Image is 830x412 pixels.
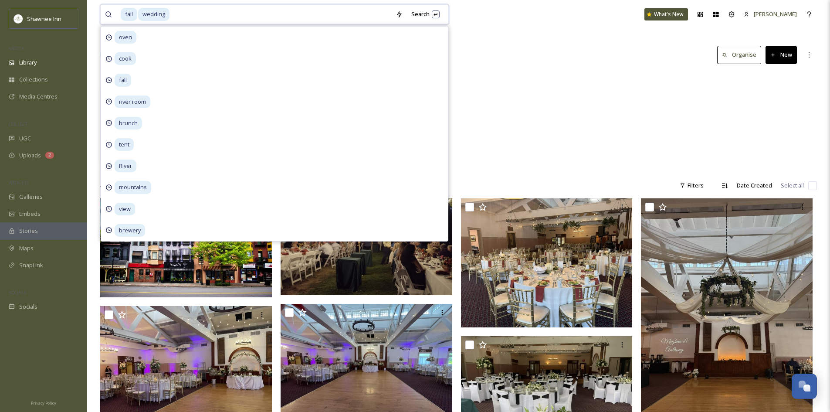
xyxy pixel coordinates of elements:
[644,8,688,20] a: What's New
[100,181,121,190] span: 493 file s
[281,198,452,295] img: ext_1755975100.717727_archibaldmackenzie16@gmail.com-IMG_20250822_202427076_HDR.jpg
[115,138,134,151] span: tent
[19,261,43,269] span: SnapLink
[45,152,54,159] div: 2
[115,31,136,44] span: oven
[31,400,56,406] span: Privacy Policy
[115,74,131,86] span: fall
[100,198,272,297] img: Fall Stroudsburg.jpg
[9,121,27,127] span: COLLECT
[115,203,135,215] span: view
[19,303,37,311] span: Socials
[732,177,776,194] div: Date Created
[115,160,136,172] span: River
[717,46,766,64] a: Organise
[19,134,31,143] span: UGC
[115,224,145,237] span: brewery
[19,244,34,252] span: Maps
[792,374,817,399] button: Open Chat
[115,95,150,108] span: river room
[675,177,708,194] div: Filters
[115,117,142,129] span: brunch
[9,289,26,296] span: SOCIALS
[19,227,38,235] span: Stories
[121,8,137,20] span: fall
[31,397,56,408] a: Privacy Policy
[19,92,58,101] span: Media Centres
[138,8,169,20] span: wedding
[19,75,48,84] span: Collections
[14,14,23,23] img: shawnee-300x300.jpg
[19,193,43,201] span: Galleries
[27,15,61,23] span: Shawnee Inn
[19,58,37,67] span: Library
[19,210,41,218] span: Embeds
[766,46,797,64] button: New
[754,10,797,18] span: [PERSON_NAME]
[461,198,633,327] img: ext_1754079510.841292_archibaldmackenzie16@gmail.com-463211040_10233751654637046_8424614974709050...
[9,179,29,186] span: WIDGETS
[407,6,444,23] div: Search
[19,151,41,160] span: Uploads
[739,6,801,23] a: [PERSON_NAME]
[781,181,804,190] span: Select all
[9,45,24,51] span: MEDIA
[115,181,151,194] span: mountains
[115,52,136,65] span: cook
[717,46,761,64] button: Organise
